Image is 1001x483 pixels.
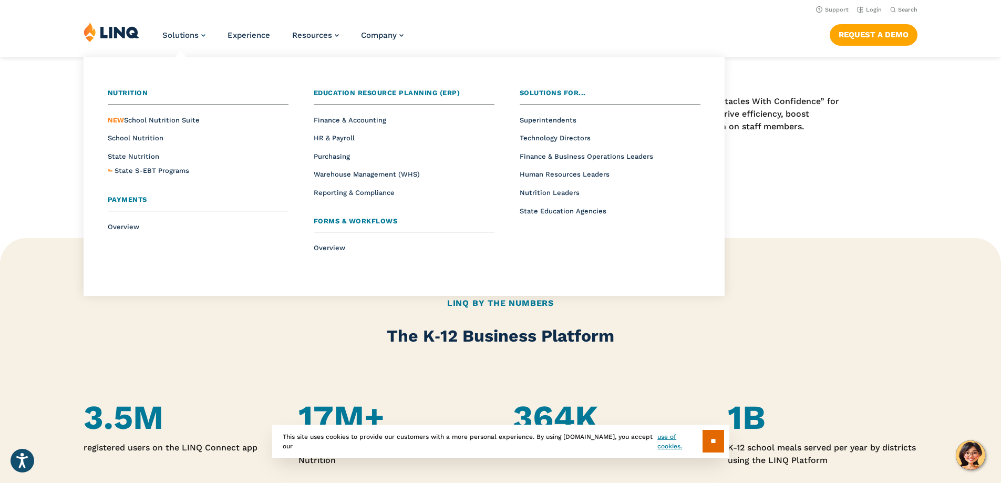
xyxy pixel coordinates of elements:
a: use of cookies. [657,432,702,451]
nav: Primary Navigation [162,22,404,57]
a: Nutrition Leaders [520,189,580,197]
a: Warehouse Management (WHS) [314,170,420,178]
a: Request a Demo [830,24,917,45]
h4: 1B [728,398,917,437]
a: NEWSchool Nutrition Suite [108,116,200,124]
button: Open Search Bar [890,6,917,14]
a: Login [857,6,882,13]
a: Resources [292,30,339,40]
a: Company [361,30,404,40]
a: Technology Directors [520,134,591,142]
span: Solutions [162,30,199,40]
span: Resources [292,30,332,40]
img: LINQ | K‑12 Software [84,22,139,42]
a: State Nutrition [108,152,159,160]
a: Solutions for... [520,88,700,105]
span: Company [361,30,397,40]
button: Hello, have a question? Let’s chat. [956,440,985,470]
h4: 364K [513,398,703,437]
span: Education Resource Planning (ERP) [314,89,460,97]
h2: The K‑12 Business Platform [84,324,917,348]
a: Experience [228,30,270,40]
a: Payments [108,194,288,211]
span: NEW [108,116,124,124]
a: Finance & Business Operations Leaders [520,152,653,160]
span: Nutrition [108,89,148,97]
a: Forms & Workflows [314,216,494,233]
a: Purchasing [314,152,350,160]
h4: 17M+ [298,398,488,437]
a: Reporting & Compliance [314,189,395,197]
h4: 3.5M [84,398,273,437]
a: Support [816,6,849,13]
nav: Button Navigation [830,22,917,45]
a: Solutions [162,30,205,40]
a: School Nutrition [108,134,163,142]
h2: LINQ By the Numbers [84,297,917,310]
a: State S-EBT Programs [115,166,189,177]
a: Overview [108,223,139,231]
span: Search [898,6,917,13]
a: Nutrition [108,88,288,105]
div: This site uses cookies to provide our customers with a more personal experience. By using [DOMAIN... [272,425,729,458]
span: Payments [108,196,147,203]
a: Finance & Accounting [314,116,386,124]
span: State S-EBT Programs [115,167,189,174]
span: School Nutrition Suite [108,116,200,124]
a: HR & Payroll [314,134,355,142]
a: Education Resource Planning (ERP) [314,88,494,105]
a: Superintendents [520,116,576,124]
a: State Education Agencies [520,207,606,215]
a: Overview [314,244,345,252]
span: Forms & Workflows [314,217,398,225]
a: Human Resources Leaders [520,170,610,178]
span: Solutions for... [520,89,586,97]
